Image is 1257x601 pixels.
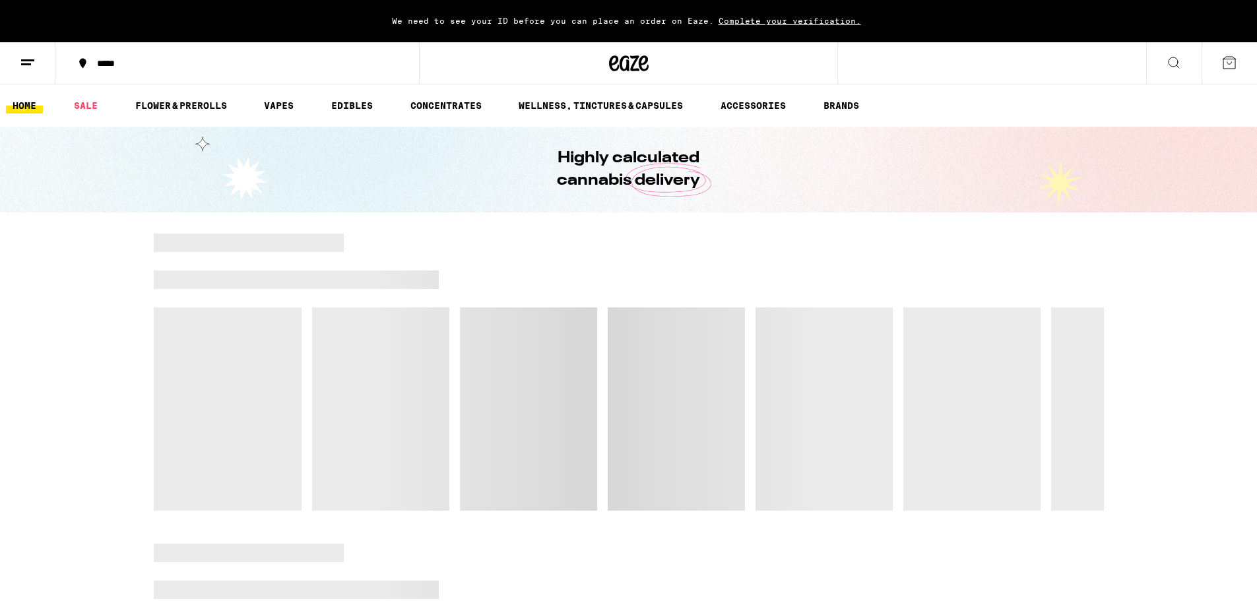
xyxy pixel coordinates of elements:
button: BRANDS [817,98,866,113]
a: CONCENTRATES [404,98,488,113]
a: HOME [6,98,43,113]
a: FLOWER & PREROLLS [129,98,234,113]
a: VAPES [257,98,300,113]
h1: Highly calculated cannabis delivery [520,147,738,192]
a: WELLNESS, TINCTURES & CAPSULES [512,98,690,113]
a: EDIBLES [325,98,379,113]
span: Complete your verification. [714,16,866,25]
span: We need to see your ID before you can place an order on Eaze. [392,16,714,25]
a: ACCESSORIES [714,98,792,113]
a: SALE [67,98,104,113]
